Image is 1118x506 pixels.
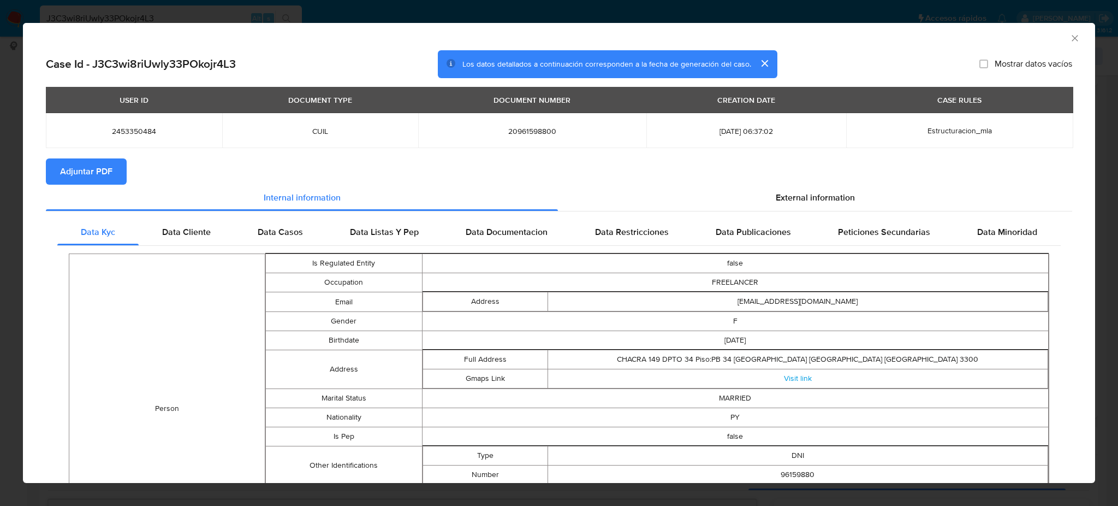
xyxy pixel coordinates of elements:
[422,311,1048,331] td: F
[462,58,751,69] span: Los datos detallados a continuación corresponden a la fecha de generación del caso.
[264,191,341,204] span: Internal information
[1069,33,1079,43] button: Cerrar ventana
[57,219,1061,245] div: Detailed internal info
[266,331,423,350] td: Birthdate
[423,465,548,484] td: Number
[422,427,1048,446] td: false
[23,23,1095,483] div: closure-recommendation-modal
[716,226,791,238] span: Data Publicaciones
[423,350,548,369] td: Full Address
[931,91,988,109] div: CASE RULES
[266,292,423,311] td: Email
[266,254,423,273] td: Is Regulated Entity
[431,126,633,136] span: 20961598800
[595,226,669,238] span: Data Restricciones
[46,57,236,71] h2: Case Id - J3C3wi8riUwly33POkojr4L3
[548,292,1048,311] td: [EMAIL_ADDRESS][DOMAIN_NAME]
[422,254,1048,273] td: false
[266,446,423,485] td: Other Identifications
[266,408,423,427] td: Nationality
[423,292,548,311] td: Address
[838,226,930,238] span: Peticiones Secundarias
[995,58,1072,69] span: Mostrar datos vacíos
[282,91,359,109] div: DOCUMENT TYPE
[162,226,211,238] span: Data Cliente
[927,125,992,136] span: Estructuracion_mla
[350,226,419,238] span: Data Listas Y Pep
[423,446,548,465] td: Type
[548,465,1048,484] td: 96159880
[548,446,1048,465] td: DNI
[81,226,115,238] span: Data Kyc
[466,226,548,238] span: Data Documentacion
[979,60,988,68] input: Mostrar datos vacíos
[422,408,1048,427] td: PY
[266,427,423,446] td: Is Pep
[659,126,833,136] span: [DATE] 06:37:02
[711,91,782,109] div: CREATION DATE
[60,160,112,184] span: Adjuntar PDF
[258,226,303,238] span: Data Casos
[751,50,777,77] button: cerrar
[487,91,577,109] div: DOCUMENT NUMBER
[422,331,1048,350] td: [DATE]
[266,350,423,389] td: Address
[46,158,127,185] button: Adjuntar PDF
[784,373,812,384] a: Visit link
[266,273,423,292] td: Occupation
[235,126,405,136] span: CUIL
[59,126,209,136] span: 2453350484
[113,91,155,109] div: USER ID
[776,191,855,204] span: External information
[977,226,1037,238] span: Data Minoridad
[422,273,1048,292] td: FREELANCER
[266,311,423,331] td: Gender
[548,350,1048,369] td: CHACRA 149 DPTO 34 Piso:PB 34 [GEOGRAPHIC_DATA] [GEOGRAPHIC_DATA] [GEOGRAPHIC_DATA] 3300
[266,389,423,408] td: Marital Status
[46,185,1072,211] div: Detailed info
[423,369,548,388] td: Gmaps Link
[422,389,1048,408] td: MARRIED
